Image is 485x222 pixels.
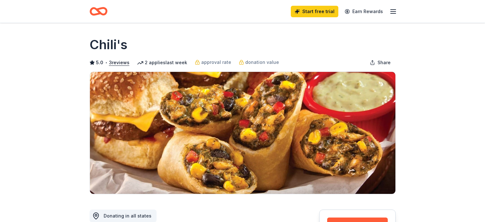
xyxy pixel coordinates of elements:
[365,56,396,69] button: Share
[96,59,103,66] span: 5.0
[90,4,107,19] a: Home
[378,59,391,66] span: Share
[239,58,279,66] a: donation value
[291,6,338,17] a: Start free trial
[109,59,129,66] button: 3reviews
[90,36,128,54] h1: Chili's
[195,58,231,66] a: approval rate
[245,58,279,66] span: donation value
[201,58,231,66] span: approval rate
[90,72,395,194] img: Image for Chili's
[137,59,187,66] div: 2 applies last week
[104,213,151,218] span: Donating in all states
[341,6,387,17] a: Earn Rewards
[105,60,107,65] span: •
